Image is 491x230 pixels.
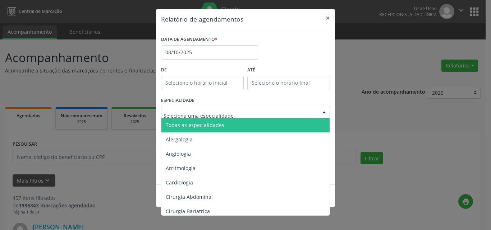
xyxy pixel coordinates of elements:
[161,34,217,45] label: DATA DE AGENDAMENTO
[321,9,335,27] button: Close
[166,150,191,157] span: Angiologia
[166,179,193,186] span: Cardiologia
[161,95,194,106] label: ESPECIALIDADE
[166,193,213,200] span: Cirurgia Abdominal
[247,65,330,76] label: ATÉ
[166,122,224,128] span: Todas as especialidades
[164,108,315,123] input: Seleciona uma especialidade
[247,76,330,90] input: Selecione o horário final
[161,76,244,90] input: Selecione o horário inicial
[166,165,196,172] span: Arritmologia
[166,136,193,143] span: Alergologia
[161,45,258,60] input: Selecione uma data ou intervalo
[166,208,210,215] span: Cirurgia Bariatrica
[161,65,244,76] label: De
[161,14,243,24] h5: Relatório de agendamentos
